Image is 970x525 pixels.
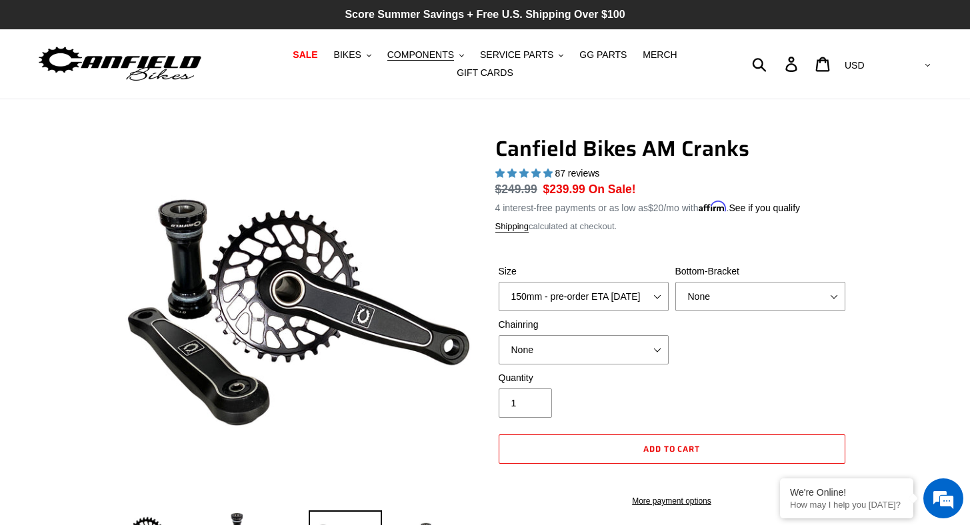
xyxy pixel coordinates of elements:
label: Size [499,264,669,278]
span: $20 [648,203,663,213]
div: Navigation go back [15,73,35,93]
textarea: Type your message and hit 'Enter' [7,364,254,410]
span: On Sale! [589,181,636,198]
span: SERVICE PARTS [480,49,553,61]
a: GG PARTS [573,46,633,64]
h1: Canfield Bikes AM Cranks [495,136,849,161]
div: calculated at checkout. [495,220,849,233]
label: Chainring [499,318,669,332]
span: We're online! [77,168,184,302]
span: BIKES [334,49,361,61]
button: BIKES [327,46,378,64]
span: SALE [293,49,317,61]
input: Search [759,49,793,79]
img: d_696896380_company_1647369064580_696896380 [43,67,76,100]
p: How may I help you today? [790,500,903,510]
a: MERCH [636,46,683,64]
label: Quantity [499,371,669,385]
a: GIFT CARDS [450,64,520,82]
button: COMPONENTS [381,46,471,64]
span: MERCH [643,49,677,61]
div: Minimize live chat window [219,7,251,39]
a: Shipping [495,221,529,233]
a: More payment options [499,495,845,507]
a: SALE [286,46,324,64]
div: Chat with us now [89,75,244,92]
div: We're Online! [790,487,903,498]
span: $239.99 [543,183,585,196]
button: Add to cart [499,434,845,464]
span: Affirm [699,201,727,212]
s: $249.99 [495,183,537,196]
img: Canfield Bikes [37,43,203,85]
span: 87 reviews [555,168,599,179]
span: GIFT CARDS [457,67,513,79]
button: SERVICE PARTS [473,46,570,64]
a: See if you qualify - Learn more about Affirm Financing (opens in modal) [729,203,800,213]
span: Add to cart [643,442,701,455]
p: 4 interest-free payments or as low as /mo with . [495,198,801,215]
span: 4.97 stars [495,168,555,179]
span: GG PARTS [579,49,627,61]
span: COMPONENTS [387,49,454,61]
label: Bottom-Bracket [675,264,845,278]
